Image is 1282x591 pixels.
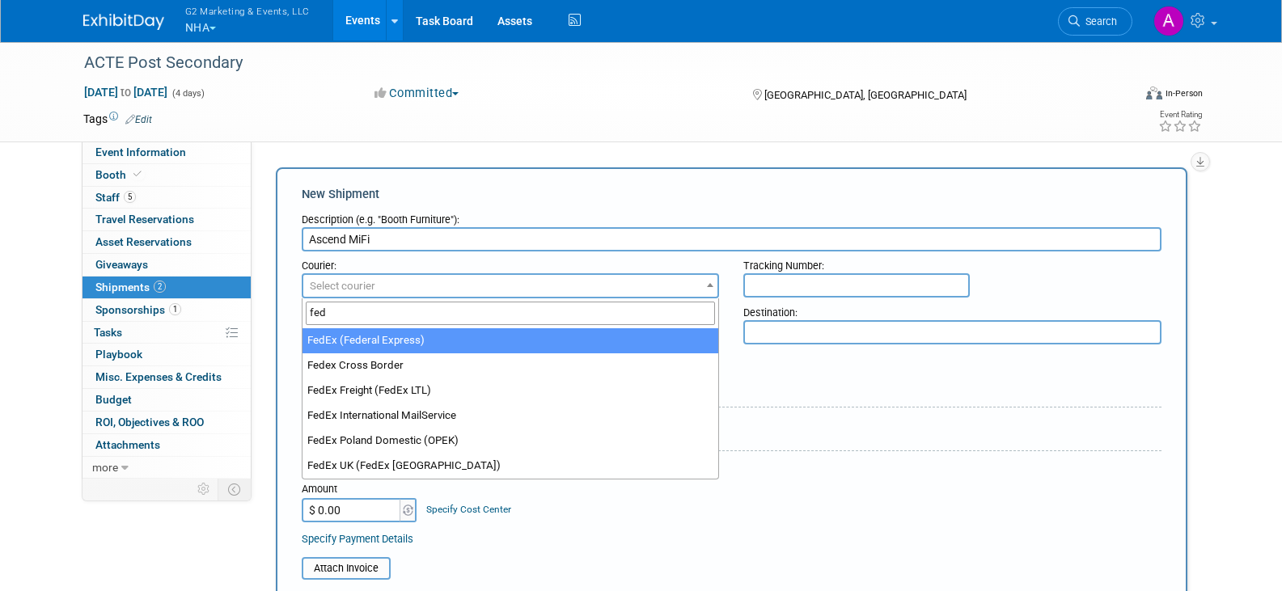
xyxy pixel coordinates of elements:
[95,235,192,248] span: Asset Reservations
[302,186,1161,203] div: New Shipment
[83,366,251,388] a: Misc. Expenses & Credits
[125,114,152,125] a: Edit
[743,251,1161,273] div: Tracking Number:
[218,479,251,500] td: Toggle Event Tabs
[95,348,142,361] span: Playbook
[1165,87,1203,99] div: In-Person
[369,85,465,102] button: Committed
[83,164,251,186] a: Booth
[83,344,251,365] a: Playbook
[95,393,132,406] span: Budget
[83,389,251,411] a: Budget
[83,141,251,163] a: Event Information
[1158,111,1202,119] div: Event Rating
[95,191,136,204] span: Staff
[95,258,148,271] span: Giveaways
[83,187,251,209] a: Staff5
[764,89,967,101] span: [GEOGRAPHIC_DATA], [GEOGRAPHIC_DATA]
[78,49,1108,78] div: ACTE Post Secondary
[1153,6,1184,36] img: Anna Lerner
[1058,7,1132,36] a: Search
[310,280,375,292] span: Select courier
[95,438,160,451] span: Attachments
[95,416,204,428] span: ROI, Objectives & ROO
[83,231,251,253] a: Asset Reservations
[426,504,511,515] a: Specify Cost Center
[303,428,719,454] li: FedEx Poland Domestic (OPEK)
[303,353,719,378] li: Fedex Cross Border
[154,281,166,293] span: 2
[83,322,251,344] a: Tasks
[83,209,251,230] a: Travel Reservations
[83,457,251,479] a: more
[302,463,1161,479] div: Cost:
[83,434,251,456] a: Attachments
[171,88,205,99] span: (4 days)
[95,370,222,383] span: Misc. Expenses & Credits
[302,251,720,273] div: Courier:
[95,213,194,226] span: Travel Reservations
[302,205,1161,227] div: Description (e.g. "Booth Furniture"):
[95,281,166,293] span: Shipments
[83,14,164,30] img: ExhibitDay
[118,86,133,99] span: to
[306,302,716,325] input: Search...
[303,454,719,479] li: FedEx UK (FedEx [GEOGRAPHIC_DATA])
[83,85,168,99] span: [DATE] [DATE]
[302,482,419,498] div: Amount
[1080,15,1117,27] span: Search
[1037,84,1204,108] div: Event Format
[303,378,719,403] li: FedEx Freight (FedEx LTL)
[83,254,251,276] a: Giveaways
[83,412,251,433] a: ROI, Objectives & ROO
[302,533,413,545] a: Specify Payment Details
[133,170,142,179] i: Booth reservation complete
[94,326,122,339] span: Tasks
[83,111,152,127] td: Tags
[92,461,118,474] span: more
[1146,87,1162,99] img: Format-Inperson.png
[169,303,181,315] span: 1
[303,328,719,353] li: FedEx (Federal Express)
[95,168,145,181] span: Booth
[185,2,310,19] span: G2 Marketing & Events, LLC
[743,298,1161,320] div: Destination:
[190,479,218,500] td: Personalize Event Tab Strip
[124,191,136,203] span: 5
[9,6,836,23] body: Rich Text Area. Press ALT-0 for help.
[303,403,719,428] li: FedEx International MailService
[95,303,181,316] span: Sponsorships
[95,146,186,158] span: Event Information
[83,299,251,321] a: Sponsorships1
[83,277,251,298] a: Shipments2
